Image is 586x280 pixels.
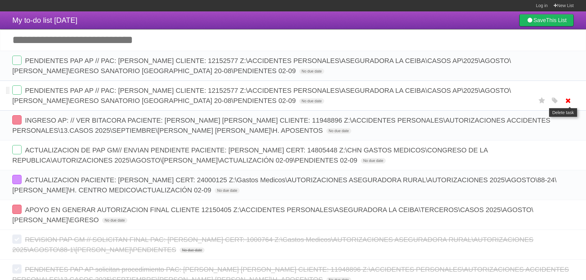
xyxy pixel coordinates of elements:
span: PENDIENTES PAP AP // PAC: [PERSON_NAME] CLIENTE: 12152577 Z:\ACCIDENTES PERSONALES\ASEGURADORA LA... [12,57,511,75]
span: INGRESO AP: // VER BITACORA PACIENTE: [PERSON_NAME] [PERSON_NAME] CLIENTE: 11948896 Z:\ACCIDENTES... [12,116,550,134]
span: REVISION PAP GM // SOLICITAN FINAL PAC: [PERSON_NAME] CERT: 1000764 Z:\Gastos Medicos\AUTORIZACIO... [12,236,533,254]
span: My to-do list [DATE] [12,16,78,24]
span: ACTUALIZACION PACIENTE: [PERSON_NAME] CERT: 24000125 Z:\Gastos Medicos\AUTORIZACIONES ASEGURADORA... [12,176,556,194]
label: Done [12,235,22,244]
span: PENDIENTES PAP AP // PAC: [PERSON_NAME] CLIENTE: 12152577 Z:\ACCIDENTES PERSONALES\ASEGURADORA LA... [12,87,511,105]
label: Done [12,85,22,95]
label: Done [12,145,22,154]
a: SaveThis List [519,14,574,26]
span: No due date [326,128,351,134]
span: No due date [361,158,386,164]
span: No due date [215,188,240,193]
label: Done [12,205,22,214]
span: No due date [180,247,205,253]
span: No due date [299,98,324,104]
span: ACTUALIZACION DE PAP GM// ENVIAN PENDIENTE PACIENTE: [PERSON_NAME] CERT: 14805448 Z:\CHN GASTOS M... [12,146,488,164]
label: Done [12,175,22,184]
span: No due date [299,69,324,74]
label: Done [12,264,22,274]
b: This List [546,17,567,23]
label: Done [12,115,22,124]
label: Done [12,56,22,65]
span: APOYO EN GENERAR AUTORIZACION FINAL CLIENTE 12150405 Z:\ACCIDENTES PERSONALES\ASEGURADORA LA CEIB... [12,206,533,224]
label: Star task [536,96,548,106]
span: No due date [102,218,127,223]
